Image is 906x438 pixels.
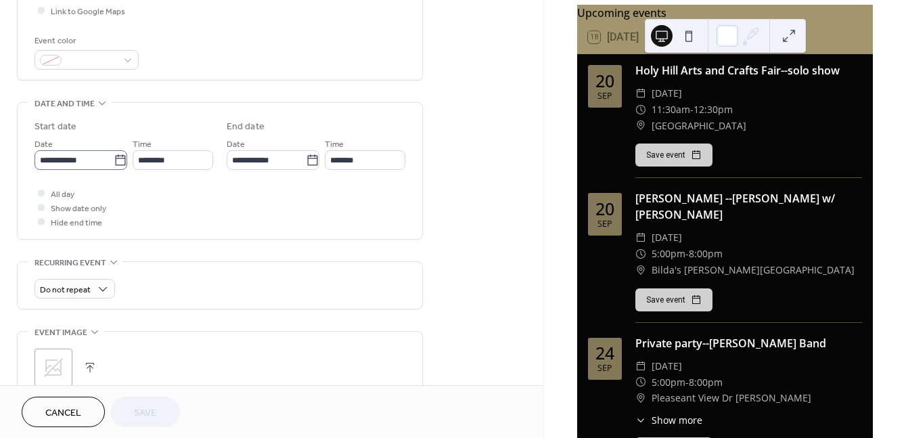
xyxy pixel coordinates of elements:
[597,92,612,101] div: Sep
[694,102,733,118] span: 12:30pm
[35,120,76,134] div: Start date
[595,345,614,362] div: 24
[51,5,125,19] span: Link to Google Maps
[577,5,873,21] div: Upcoming events
[51,188,74,202] span: All day
[635,413,702,427] button: ​Show more
[22,397,105,427] button: Cancel
[35,256,106,270] span: Recurring event
[652,118,746,134] span: [GEOGRAPHIC_DATA]
[652,85,682,102] span: [DATE]
[35,97,95,111] span: Date and time
[652,390,811,406] span: Pleaseant View Dr [PERSON_NAME]
[635,118,646,134] div: ​
[40,282,91,298] span: Do not repeat
[689,246,723,262] span: 8:00pm
[635,413,646,427] div: ​
[635,102,646,118] div: ​
[35,137,53,152] span: Date
[635,374,646,391] div: ​
[133,137,152,152] span: Time
[652,413,702,427] span: Show more
[635,229,646,246] div: ​
[227,120,265,134] div: End date
[652,102,690,118] span: 11:30am
[597,220,612,229] div: Sep
[635,390,646,406] div: ​
[635,358,646,374] div: ​
[51,202,106,216] span: Show date only
[35,34,136,48] div: Event color
[685,374,689,391] span: -
[227,137,245,152] span: Date
[597,364,612,373] div: Sep
[652,374,685,391] span: 5:00pm
[652,358,682,374] span: [DATE]
[652,262,855,278] span: Bilda's [PERSON_NAME][GEOGRAPHIC_DATA]
[595,200,614,217] div: 20
[635,335,862,351] div: Private party--[PERSON_NAME] Band
[635,190,862,223] div: [PERSON_NAME] --[PERSON_NAME] w/ [PERSON_NAME]
[35,349,72,387] div: ;
[635,246,646,262] div: ​
[35,326,87,340] span: Event image
[689,374,723,391] span: 8:00pm
[635,62,862,79] div: Holy Hill Arts and Crafts Fair--solo show
[652,246,685,262] span: 5:00pm
[635,85,646,102] div: ​
[652,229,682,246] span: [DATE]
[685,246,689,262] span: -
[45,406,81,420] span: Cancel
[635,144,712,167] button: Save event
[635,288,712,311] button: Save event
[690,102,694,118] span: -
[595,72,614,89] div: 20
[51,216,102,230] span: Hide end time
[635,262,646,278] div: ​
[325,137,344,152] span: Time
